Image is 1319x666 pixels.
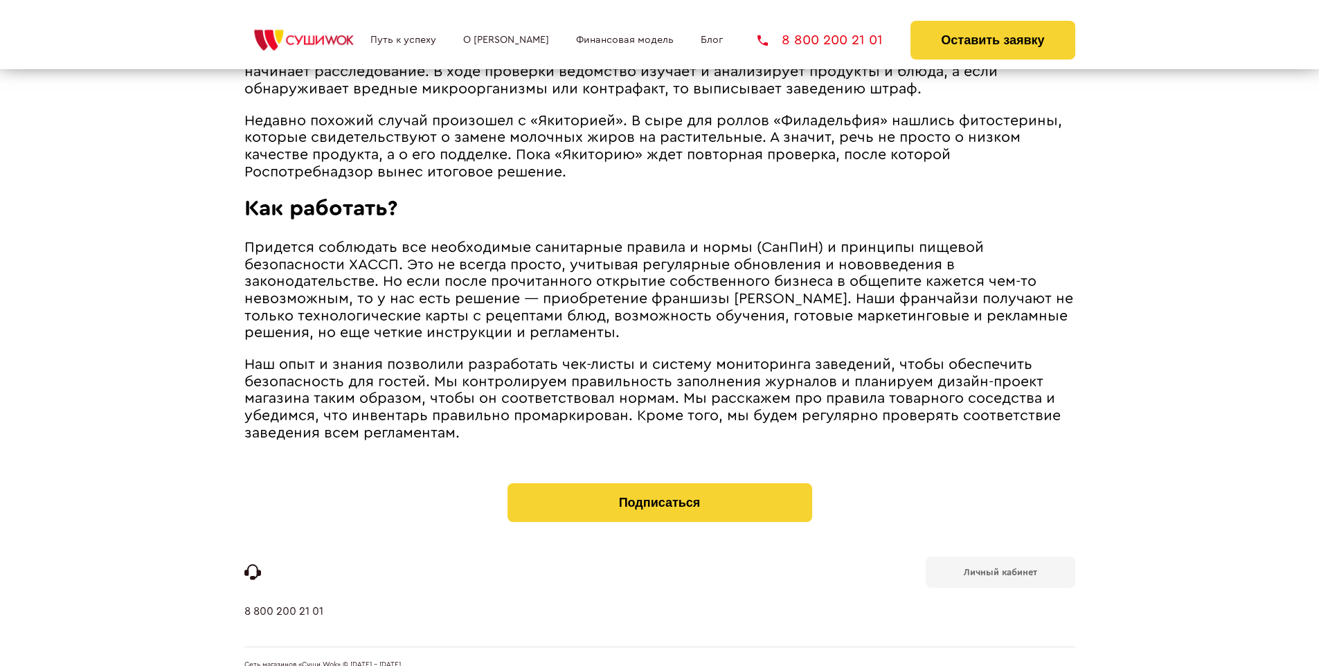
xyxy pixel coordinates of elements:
button: Оставить заявку [910,21,1075,60]
span: Наш опыт и знания позволили разработать чек-листы и систему мониторинга заведений, чтобы обеспечи... [244,357,1061,440]
a: Финансовая модель [576,35,674,46]
button: Подписаться [508,483,812,522]
span: Недавно похожий случай произошел с «Якиторией». В сыре для роллов «Филадельфия» нашлись фитостери... [244,114,1062,179]
a: Блог [701,35,723,46]
span: 8 800 200 21 01 [782,33,883,47]
a: Путь к успеху [370,35,436,46]
a: О [PERSON_NAME] [463,35,549,46]
a: 8 800 200 21 01 [757,33,883,47]
span: Как работать? [244,197,398,219]
a: Личный кабинет [926,557,1075,588]
b: Личный кабинет [964,568,1037,577]
span: Придется соблюдать все необходимые санитарные правила и нормы (СанПиН) и принципы пищевой безопас... [244,240,1073,340]
a: 8 800 200 21 01 [244,605,323,647]
span: Да, такое иногда может случиться. В ситуации, когда [PERSON_NAME] обратился с жалобой, Роспотребн... [244,48,1043,96]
